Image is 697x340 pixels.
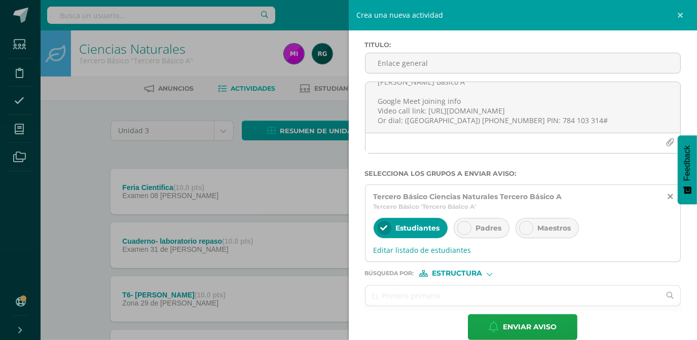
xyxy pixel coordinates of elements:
[678,135,697,204] button: Feedback - Mostrar encuesta
[396,223,440,233] span: Estudiantes
[538,223,571,233] span: Maestros
[683,145,692,181] span: Feedback
[503,315,557,339] span: Enviar aviso
[432,271,482,276] span: Estructura
[365,53,681,73] input: Titulo
[476,223,502,233] span: Padres
[374,203,476,210] span: Tercero Básico 'Tercero Básico A'
[365,41,681,49] label: Titulo :
[468,314,577,340] button: Enviar aviso
[374,245,673,255] span: Editar listado de estudiantes
[419,270,495,277] div: [object Object]
[365,271,414,276] span: Búsqueda por :
[374,192,562,201] span: Tercero Básico Ciencias Naturales Tercero Básico A
[365,82,681,133] textarea: Enlace general de clase [PERSON_NAME] Básico A Google Meet joining info Video call link: [URL][DO...
[365,286,661,306] input: Ej. Primero primaria
[365,170,681,177] label: Selecciona los grupos a enviar aviso :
